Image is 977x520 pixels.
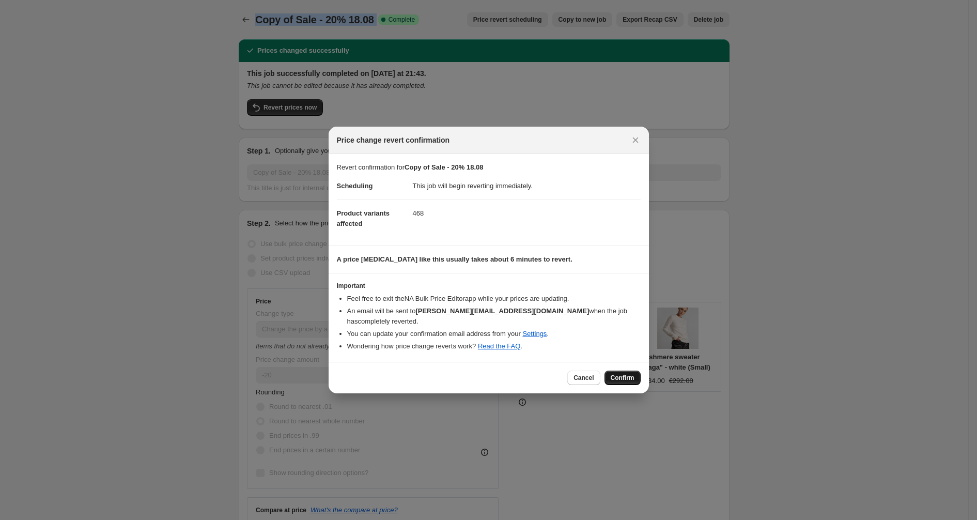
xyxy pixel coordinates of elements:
[628,133,643,147] button: Close
[413,200,641,227] dd: 468
[405,163,483,171] b: Copy of Sale - 20% 18.08
[347,341,641,351] li: Wondering how price change reverts work? .
[337,135,450,145] span: Price change revert confirmation
[347,306,641,327] li: An email will be sent to when the job has completely reverted .
[337,255,572,263] b: A price [MEDICAL_DATA] like this usually takes about 6 minutes to revert.
[347,294,641,304] li: Feel free to exit the NA Bulk Price Editor app while your prices are updating.
[347,329,641,339] li: You can update your confirmation email address from your .
[611,374,634,382] span: Confirm
[573,374,594,382] span: Cancel
[522,330,547,338] a: Settings
[604,371,641,385] button: Confirm
[413,173,641,200] dd: This job will begin reverting immediately.
[337,282,641,290] h3: Important
[415,307,589,315] b: [PERSON_NAME][EMAIL_ADDRESS][DOMAIN_NAME]
[567,371,600,385] button: Cancel
[337,209,390,227] span: Product variants affected
[337,182,373,190] span: Scheduling
[337,162,641,173] p: Revert confirmation for
[478,342,520,350] a: Read the FAQ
